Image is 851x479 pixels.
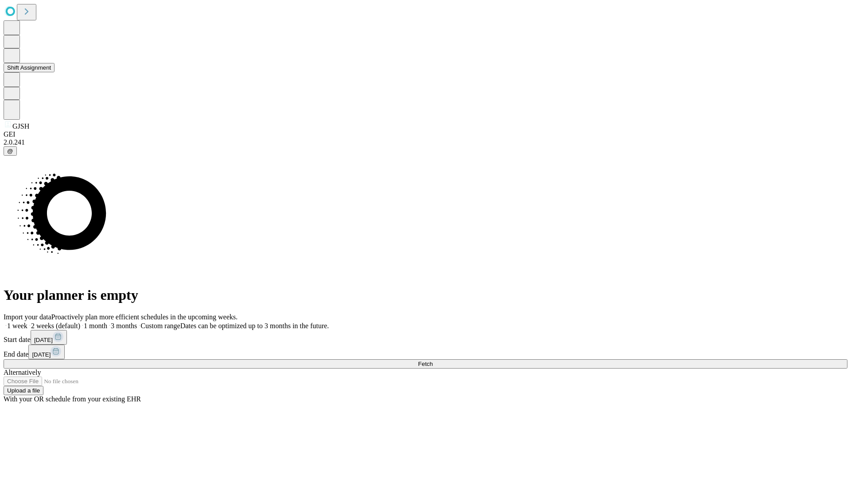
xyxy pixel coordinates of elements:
[4,359,847,369] button: Fetch
[4,330,847,345] div: Start date
[31,330,67,345] button: [DATE]
[4,395,141,403] span: With your OR schedule from your existing EHR
[31,322,80,330] span: 2 weeks (default)
[418,361,433,367] span: Fetch
[4,138,847,146] div: 2.0.241
[4,287,847,303] h1: Your planner is empty
[7,322,27,330] span: 1 week
[4,313,51,321] span: Import your data
[4,130,847,138] div: GEI
[34,337,53,343] span: [DATE]
[51,313,238,321] span: Proactively plan more efficient schedules in the upcoming weeks.
[4,386,43,395] button: Upload a file
[4,63,55,72] button: Shift Assignment
[32,351,51,358] span: [DATE]
[4,369,41,376] span: Alternatively
[4,345,847,359] div: End date
[84,322,107,330] span: 1 month
[7,148,13,154] span: @
[111,322,137,330] span: 3 months
[28,345,65,359] button: [DATE]
[180,322,329,330] span: Dates can be optimized up to 3 months in the future.
[141,322,180,330] span: Custom range
[12,122,29,130] span: GJSH
[4,146,17,156] button: @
